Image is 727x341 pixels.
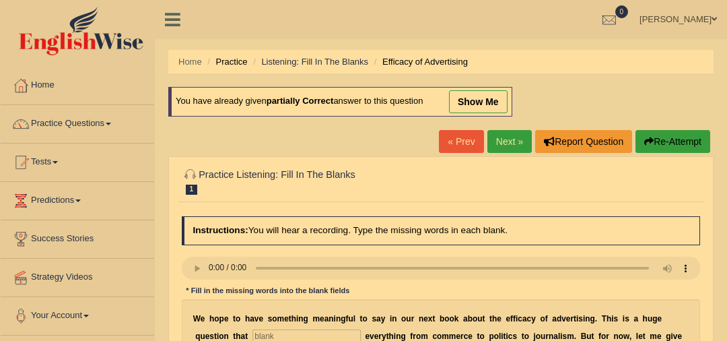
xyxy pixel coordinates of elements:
[545,314,548,323] b: f
[657,314,662,323] b: e
[328,314,333,323] b: n
[374,332,379,341] b: e
[497,314,501,323] b: e
[193,314,201,323] b: W
[423,314,428,323] b: e
[553,332,558,341] b: a
[413,332,416,341] b: r
[558,332,560,341] b: l
[236,332,240,341] b: h
[570,314,574,323] b: r
[268,314,273,323] b: s
[561,314,566,323] b: v
[535,130,632,153] button: Report Question
[182,216,701,245] h4: You will hear a recording. Type the missing words in each blank.
[401,332,405,341] b: g
[254,314,259,323] b: v
[625,314,629,323] b: s
[673,332,678,341] b: v
[566,314,571,323] b: e
[1,297,154,331] a: Your Account
[1,144,154,177] a: Tests
[224,314,229,323] b: e
[601,332,606,341] b: o
[296,314,298,323] b: i
[585,314,590,323] b: n
[648,314,652,323] b: u
[598,332,601,341] b: f
[382,332,386,341] b: y
[518,314,522,323] b: c
[186,185,198,195] span: 1
[516,314,518,323] b: i
[449,332,456,341] b: m
[439,130,483,153] a: « Prev
[291,314,296,323] b: h
[590,314,595,323] b: g
[482,314,485,323] b: t
[209,332,214,341] b: s
[633,314,638,323] b: a
[541,332,545,341] b: u
[489,314,492,323] b: t
[334,314,336,323] b: i
[473,314,477,323] b: o
[581,332,587,341] b: B
[449,90,508,113] a: show me
[522,332,524,341] b: t
[576,314,578,323] b: i
[419,314,423,323] b: n
[341,314,345,323] b: g
[636,332,638,341] b: l
[522,314,527,323] b: a
[320,314,324,323] b: e
[549,332,553,341] b: n
[506,332,508,341] b: i
[450,314,454,323] b: o
[428,314,433,323] b: x
[304,314,308,323] b: g
[223,332,228,341] b: n
[592,332,594,341] b: t
[510,314,513,323] b: f
[193,225,248,235] b: Instructions:
[178,57,202,67] a: Home
[666,332,670,341] b: g
[245,332,248,341] b: t
[512,332,517,341] b: s
[440,314,444,323] b: b
[586,332,591,341] b: u
[623,332,629,341] b: w
[468,314,473,323] b: b
[501,332,503,341] b: i
[396,332,401,341] b: n
[272,314,277,323] b: o
[386,332,389,341] b: t
[442,332,449,341] b: m
[289,314,291,323] b: t
[513,314,516,323] b: f
[245,314,250,323] b: h
[217,332,219,341] b: i
[560,332,562,341] b: i
[261,57,368,67] a: Listening: Fill In The Blanks
[506,314,510,323] b: e
[1,105,154,139] a: Practice Questions
[527,314,532,323] b: c
[487,130,532,153] a: Next »
[1,220,154,254] a: Success Stories
[372,314,376,323] b: s
[411,314,415,323] b: r
[504,332,506,341] b: t
[567,332,574,341] b: m
[460,332,464,341] b: r
[494,332,499,341] b: o
[619,332,623,341] b: o
[552,314,557,323] b: a
[432,314,435,323] b: t
[635,130,710,153] button: Re-Attempt
[595,314,597,323] b: .
[477,314,482,323] b: u
[545,332,549,341] b: r
[236,314,240,323] b: o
